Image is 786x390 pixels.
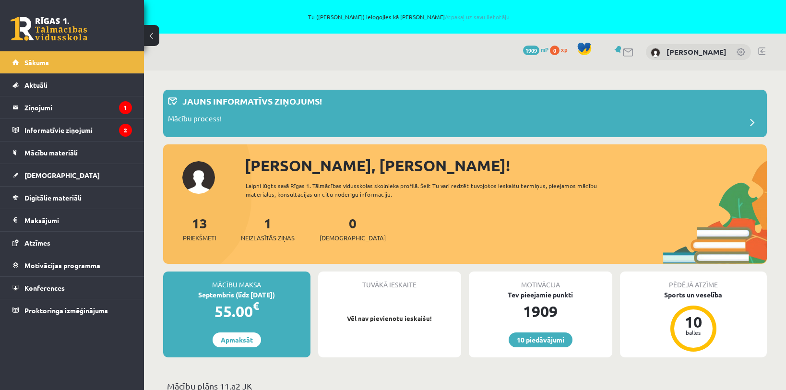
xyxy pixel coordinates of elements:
a: 0 xp [550,46,572,53]
span: Neizlasītās ziņas [241,233,295,243]
a: Sports un veselība 10 balles [620,290,767,353]
legend: Informatīvie ziņojumi [24,119,132,141]
span: Konferences [24,284,65,292]
a: Atzīmes [12,232,132,254]
div: Motivācija [469,272,612,290]
span: € [253,299,259,313]
div: Laipni lūgts savā Rīgas 1. Tālmācības vidusskolas skolnieka profilā. Šeit Tu vari redzēt tuvojošo... [246,181,608,199]
span: [DEMOGRAPHIC_DATA] [320,233,386,243]
a: Digitālie materiāli [12,187,132,209]
span: Mācību materiāli [24,148,78,157]
span: Motivācijas programma [24,261,100,270]
span: Tu ([PERSON_NAME]) ielogojies kā [PERSON_NAME] [110,14,707,20]
a: Maksājumi [12,209,132,231]
span: [DEMOGRAPHIC_DATA] [24,171,100,179]
a: Ziņojumi1 [12,96,132,118]
span: Priekšmeti [183,233,216,243]
a: Aktuāli [12,74,132,96]
div: Mācību maksa [163,272,310,290]
span: xp [561,46,567,53]
p: Vēl nav pievienotu ieskaišu! [323,314,457,323]
a: Jauns informatīvs ziņojums! Mācību process! [168,95,762,132]
div: Tev pieejamie punkti [469,290,612,300]
span: mP [541,46,548,53]
img: Markuss Megnis [651,48,660,58]
span: 1909 [523,46,539,55]
a: 10 piedāvājumi [509,332,572,347]
span: Proktoringa izmēģinājums [24,306,108,315]
span: Digitālie materiāli [24,193,82,202]
legend: Ziņojumi [24,96,132,118]
a: Apmaksāt [213,332,261,347]
div: Tuvākā ieskaite [318,272,462,290]
a: Mācību materiāli [12,142,132,164]
a: [DEMOGRAPHIC_DATA] [12,164,132,186]
span: Atzīmes [24,238,50,247]
div: 55.00 [163,300,310,323]
a: Sākums [12,51,132,73]
a: 0[DEMOGRAPHIC_DATA] [320,214,386,243]
p: Mācību process! [168,113,222,127]
a: Proktoringa izmēģinājums [12,299,132,321]
span: Sākums [24,58,49,67]
a: Konferences [12,277,132,299]
i: 1 [119,101,132,114]
div: balles [679,330,708,335]
i: 2 [119,124,132,137]
div: 1909 [469,300,612,323]
div: 10 [679,314,708,330]
legend: Maksājumi [24,209,132,231]
a: Informatīvie ziņojumi2 [12,119,132,141]
a: [PERSON_NAME] [667,47,726,57]
div: Pēdējā atzīme [620,272,767,290]
a: 1909 mP [523,46,548,53]
a: Rīgas 1. Tālmācības vidusskola [11,17,87,41]
span: 0 [550,46,560,55]
a: Atpakaļ uz savu lietotāju [445,13,510,21]
a: 13Priekšmeti [183,214,216,243]
div: [PERSON_NAME], [PERSON_NAME]! [245,154,767,177]
span: Aktuāli [24,81,48,89]
div: Sports un veselība [620,290,767,300]
a: Motivācijas programma [12,254,132,276]
p: Jauns informatīvs ziņojums! [182,95,322,107]
a: 1Neizlasītās ziņas [241,214,295,243]
div: Septembris (līdz [DATE]) [163,290,310,300]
